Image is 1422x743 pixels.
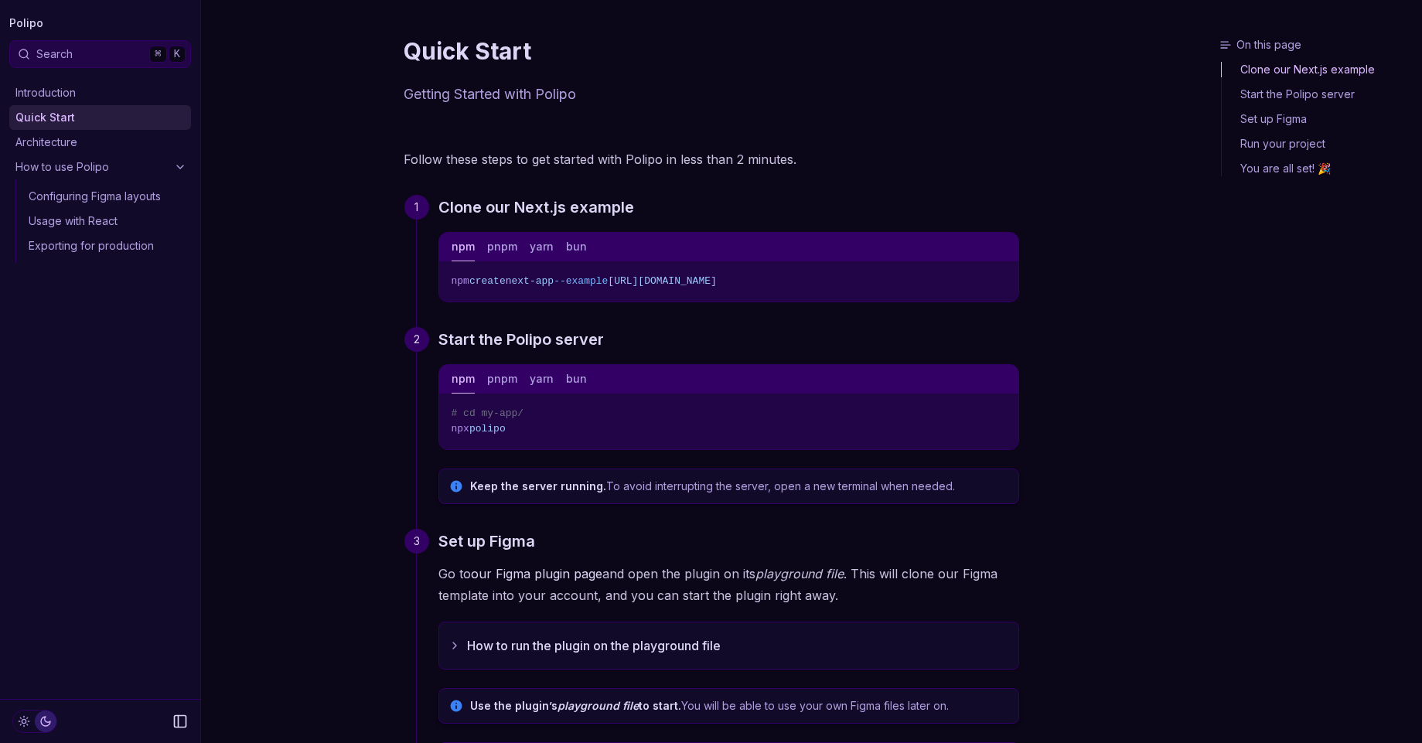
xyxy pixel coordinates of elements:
[558,699,639,712] em: playground file
[22,209,191,233] a: Usage with React
[438,327,604,352] a: Start the Polipo server
[487,233,517,261] button: pnpm
[470,479,606,492] strong: Keep the server running.
[487,365,517,394] button: pnpm
[9,105,191,130] a: Quick Start
[1222,107,1416,131] a: Set up Figma
[452,407,524,419] span: # cd my-app/
[438,195,634,220] a: Clone our Next.js example
[566,365,587,394] button: bun
[1222,131,1416,156] a: Run your project
[530,233,554,261] button: yarn
[452,423,469,435] span: npx
[22,184,191,209] a: Configuring Figma layouts
[12,710,57,733] button: Toggle Theme
[452,233,475,261] button: npm
[9,155,191,179] a: How to use Polipo
[169,46,186,63] kbd: K
[469,275,506,287] span: create
[22,233,191,258] a: Exporting for production
[566,233,587,261] button: bun
[470,699,681,712] strong: Use the plugin’s to start.
[1222,82,1416,107] a: Start the Polipo server
[9,12,43,34] a: Polipo
[469,423,506,435] span: polipo
[506,275,554,287] span: next-app
[471,566,602,581] a: our Figma plugin page
[438,529,535,554] a: Set up Figma
[470,479,1009,494] p: To avoid interrupting the server, open a new terminal when needed.
[470,698,1009,714] p: You will be able to use your own Figma files later on.
[1219,37,1416,53] h3: On this page
[1222,156,1416,176] a: You are all set! 🎉
[9,80,191,105] a: Introduction
[404,148,1019,170] p: Follow these steps to get started with Polipo in less than 2 minutes.
[149,46,166,63] kbd: ⌘
[452,275,469,287] span: npm
[404,84,1019,105] p: Getting Started with Polipo
[554,275,608,287] span: --example
[530,365,554,394] button: yarn
[608,275,716,287] span: [URL][DOMAIN_NAME]
[1222,62,1416,82] a: Clone our Next.js example
[755,566,844,581] em: playground file
[452,365,475,394] button: npm
[438,563,1019,606] p: Go to and open the plugin on its . This will clone our Figma template into your account, and you ...
[9,40,191,68] button: Search⌘K
[404,37,1019,65] h1: Quick Start
[439,622,1018,669] button: How to run the plugin on the playground file
[168,709,193,734] button: Collapse Sidebar
[9,130,191,155] a: Architecture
